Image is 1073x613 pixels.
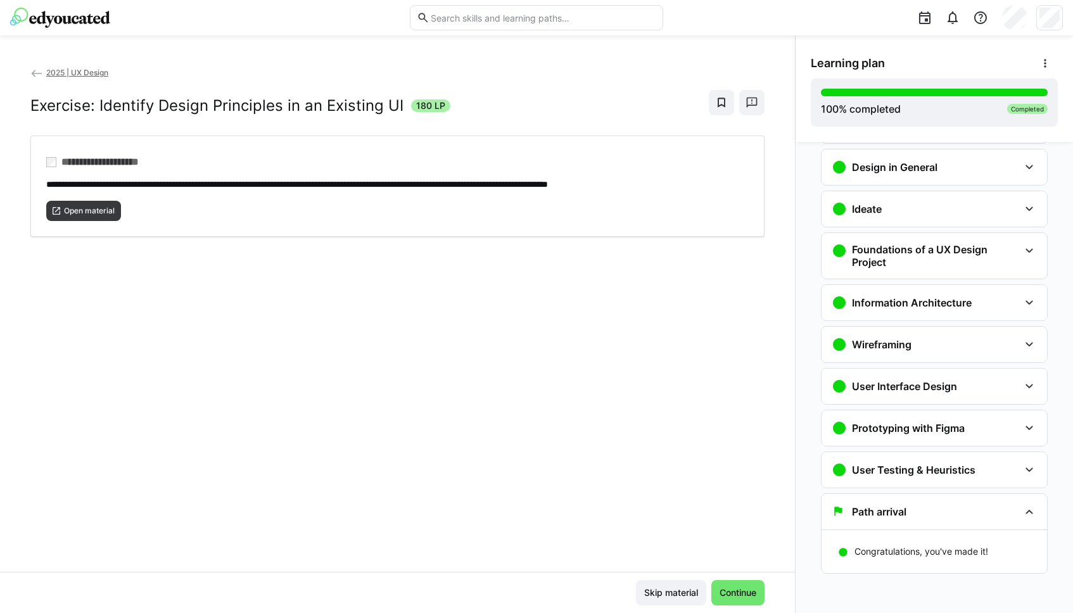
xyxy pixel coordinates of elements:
[854,545,988,558] p: Congratulations, you've made it!
[821,103,839,115] span: 100
[852,464,975,476] h3: User Testing & Heuristics
[429,12,656,23] input: Search skills and learning paths…
[852,380,957,393] h3: User Interface Design
[1007,104,1048,114] div: Completed
[711,580,765,605] button: Continue
[852,161,937,174] h3: Design in General
[416,99,445,112] span: 180 LP
[852,203,882,215] h3: Ideate
[821,101,901,117] div: % completed
[811,56,885,70] span: Learning plan
[852,338,911,351] h3: Wireframing
[852,505,906,518] h3: Path arrival
[642,586,700,599] span: Skip material
[852,296,972,309] h3: Information Architecture
[63,206,116,216] span: Open material
[30,68,108,77] a: 2025 | UX Design
[46,201,121,221] button: Open material
[718,586,758,599] span: Continue
[852,422,965,434] h3: Prototyping with Figma
[46,68,108,77] span: 2025 | UX Design
[30,96,403,115] h2: Exercise: Identify Design Principles in an Existing UI
[636,580,706,605] button: Skip material
[852,243,1019,269] h3: Foundations of a UX Design Project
